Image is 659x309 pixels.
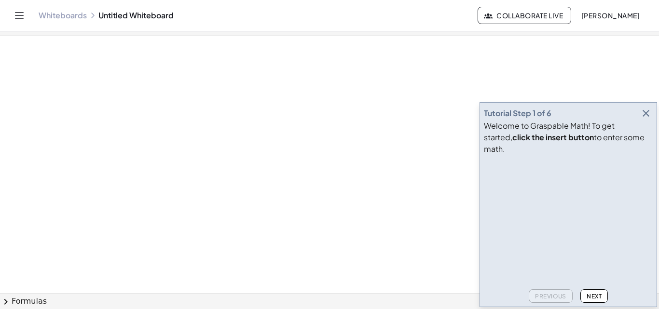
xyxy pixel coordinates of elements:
[581,11,640,20] span: [PERSON_NAME]
[486,11,563,20] span: Collaborate Live
[39,11,87,20] a: Whiteboards
[484,120,653,155] div: Welcome to Graspable Math! To get started, to enter some math.
[587,293,602,300] span: Next
[580,289,608,303] button: Next
[512,132,594,142] b: click the insert button
[484,107,551,119] div: Tutorial Step 1 of 6
[573,7,647,24] button: [PERSON_NAME]
[478,7,571,24] button: Collaborate Live
[12,8,27,23] button: Toggle navigation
